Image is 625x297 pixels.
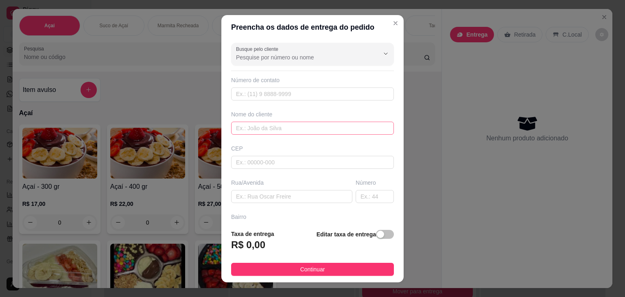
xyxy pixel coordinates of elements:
div: Número de contato [231,76,394,84]
strong: Editar taxa de entrega [317,231,376,238]
div: CEP [231,144,394,153]
input: Ex.: 44 [356,190,394,203]
input: Busque pelo cliente [236,53,366,61]
div: Número [356,179,394,187]
div: Rua/Avenida [231,179,352,187]
input: Ex.: Rua Oscar Freire [231,190,352,203]
input: Ex.: João da Silva [231,122,394,135]
label: Busque pelo cliente [236,46,281,52]
button: Close [389,17,402,30]
input: Ex.: (11) 9 8888-9999 [231,87,394,100]
div: Bairro [231,213,394,221]
div: Nome do cliente [231,110,394,118]
button: Continuar [231,263,394,276]
h3: R$ 0,00 [231,238,265,251]
input: Ex.: 00000-000 [231,156,394,169]
strong: Taxa de entrega [231,231,274,237]
span: Continuar [300,265,325,274]
header: Preencha os dados de entrega do pedido [221,15,404,39]
button: Show suggestions [379,47,392,60]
